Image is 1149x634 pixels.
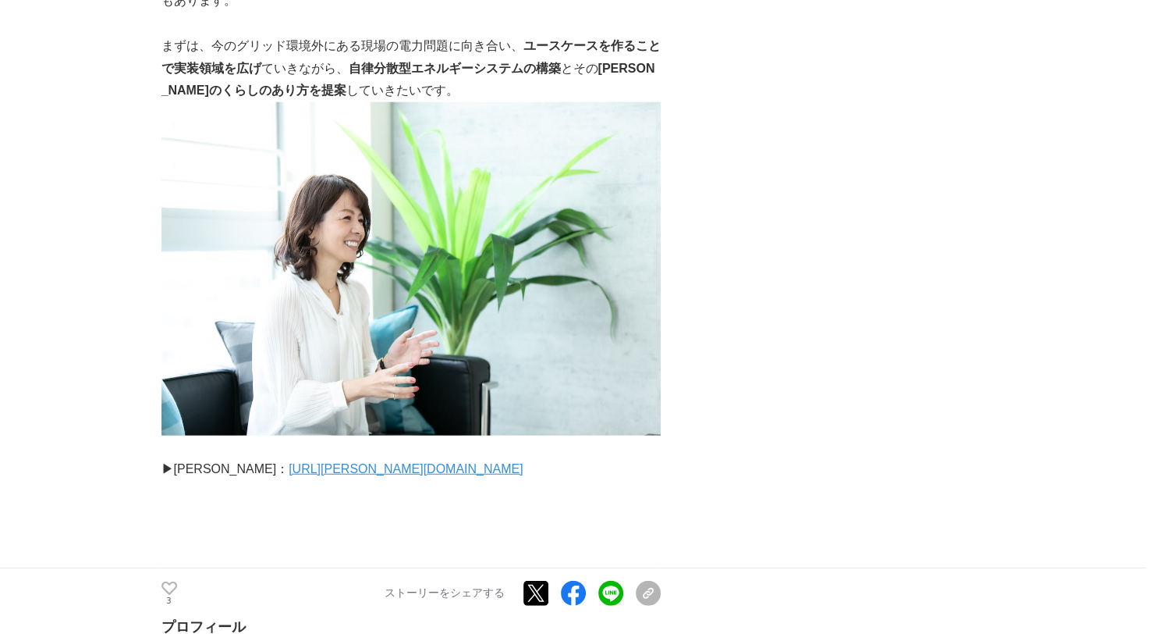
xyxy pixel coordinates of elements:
[161,458,661,481] p: ▶[PERSON_NAME]：
[161,102,661,436] img: thumbnail_055481c0-7e26-11ee-bd6c-3d9d9f72316e.jpg
[289,462,523,475] a: [URL][PERSON_NAME][DOMAIN_NAME]
[385,586,505,600] p: ストーリーをシェアする
[349,62,561,75] strong: 自律分散型エネルギーシステムの構築
[161,35,661,436] p: まずは、今のグリッド環境外にある現場の電力問題に向き合い、 ていきながら、 とその していきたいです。
[161,39,661,75] strong: ユースケースを作ることで実装領域を広げ
[161,597,177,605] p: 3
